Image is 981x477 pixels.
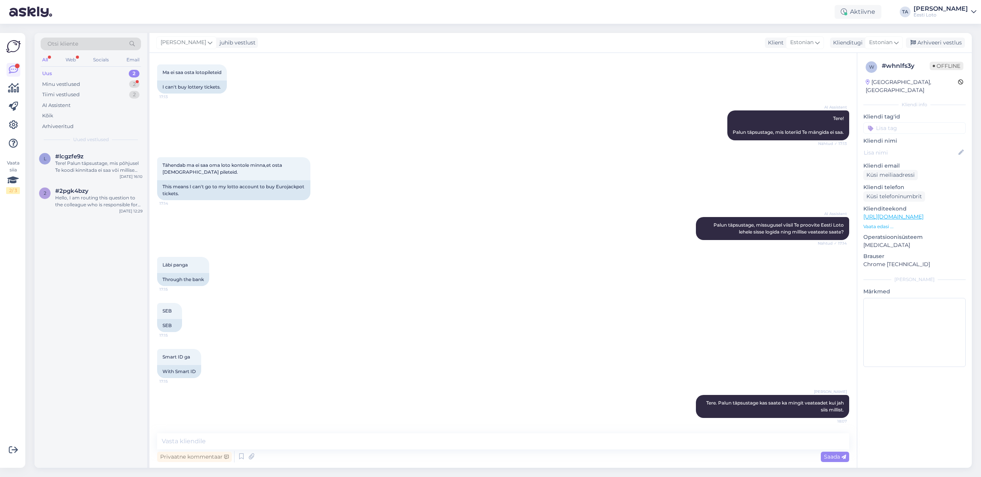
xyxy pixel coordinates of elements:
[863,137,966,145] p: Kliendi nimi
[157,81,227,94] div: I can't buy lottery tickets.
[120,174,143,179] div: [DATE] 16:10
[92,55,110,65] div: Socials
[44,190,46,196] span: 2
[217,39,256,47] div: juhib vestlust
[814,389,847,395] span: [PERSON_NAME]
[882,61,930,71] div: # whnlfs3y
[129,91,139,99] div: 2
[162,354,190,360] span: Smart ID ga
[6,187,20,194] div: 2 / 3
[914,6,976,18] a: [PERSON_NAME]Eesti Loto
[714,222,845,235] span: Palun täpsustage, missugusel viisil Te proovite Eesti Loto lehele sisse logida ning millise veate...
[863,276,966,283] div: [PERSON_NAME]
[42,123,74,130] div: Arhiveeritud
[914,12,968,18] div: Eesti Loto
[930,62,963,70] span: Offline
[6,160,20,194] div: Vaata siia
[869,38,892,47] span: Estonian
[162,262,188,268] span: Läbi panga
[42,102,71,109] div: AI Assistent
[55,188,89,194] span: #2pgk4bzy
[55,160,143,174] div: Tere! Palun täpsustage, mis põhjusel Te koodi kinnitada ei saa või millise veateate saate.
[159,332,188,338] span: 17:15
[863,252,966,260] p: Brauser
[159,378,188,384] span: 17:15
[6,39,21,54] img: Askly Logo
[900,7,910,17] div: TA
[42,81,80,88] div: Minu vestlused
[869,64,874,70] span: w
[157,273,209,286] div: Through the bank
[161,38,206,47] span: [PERSON_NAME]
[863,205,966,213] p: Klienditeekond
[44,156,46,161] span: l
[830,39,863,47] div: Klienditugi
[914,6,968,12] div: [PERSON_NAME]
[835,5,881,19] div: Aktiivne
[906,38,965,48] div: Arhiveeri vestlus
[42,70,52,77] div: Uus
[863,260,966,268] p: Chrome [TECHNICAL_ID]
[162,69,221,75] span: Ma ei saa osta lotopileteid
[765,39,784,47] div: Klient
[125,55,141,65] div: Email
[157,365,201,378] div: With Smart ID
[159,94,188,100] span: 17:13
[824,453,846,460] span: Saada
[64,55,77,65] div: Web
[159,201,188,206] span: 17:14
[866,78,958,94] div: [GEOGRAPHIC_DATA], [GEOGRAPHIC_DATA]
[55,194,143,208] div: Hello, I am routing this question to the colleague who is responsible for this topic. The reply m...
[863,122,966,134] input: Lisa tag
[55,153,84,160] span: #lcgzfe9z
[863,183,966,191] p: Kliendi telefon
[863,241,966,249] p: [MEDICAL_DATA]
[863,288,966,296] p: Märkmed
[864,148,957,157] input: Lisa nimi
[157,319,182,332] div: SEB
[790,38,814,47] span: Estonian
[863,170,918,180] div: Küsi meiliaadressi
[48,40,78,48] span: Otsi kliente
[159,286,188,292] span: 17:15
[706,400,845,413] span: Tere. Palun täpsustage kas saate ka mingit veateadet kui jah siis millist.
[863,223,966,230] p: Vaata edasi ...
[863,233,966,241] p: Operatsioonisüsteem
[162,162,283,175] span: Tähendab ma ei saa oma loto kontole minna,et osta [DEMOGRAPHIC_DATA] pileteid.
[162,308,172,314] span: SEB
[42,91,80,99] div: Tiimi vestlused
[818,104,847,110] span: AI Assistent
[42,112,53,120] div: Kõik
[863,213,924,220] a: [URL][DOMAIN_NAME]
[818,141,847,146] span: Nähtud ✓ 17:13
[818,211,847,217] span: AI Assistent
[157,452,232,462] div: Privaatne kommentaar
[863,191,925,202] div: Küsi telefoninumbrit
[818,418,847,424] span: 18:07
[863,113,966,121] p: Kliendi tag'id
[41,55,49,65] div: All
[818,240,847,246] span: Nähtud ✓ 17:14
[863,162,966,170] p: Kliendi email
[129,70,139,77] div: 2
[129,81,139,88] div: 2
[73,136,109,143] span: Uued vestlused
[157,180,310,200] div: This means I can't go to my lotto account to buy Eurojackpot tickets.
[119,208,143,214] div: [DATE] 12:29
[863,101,966,108] div: Kliendi info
